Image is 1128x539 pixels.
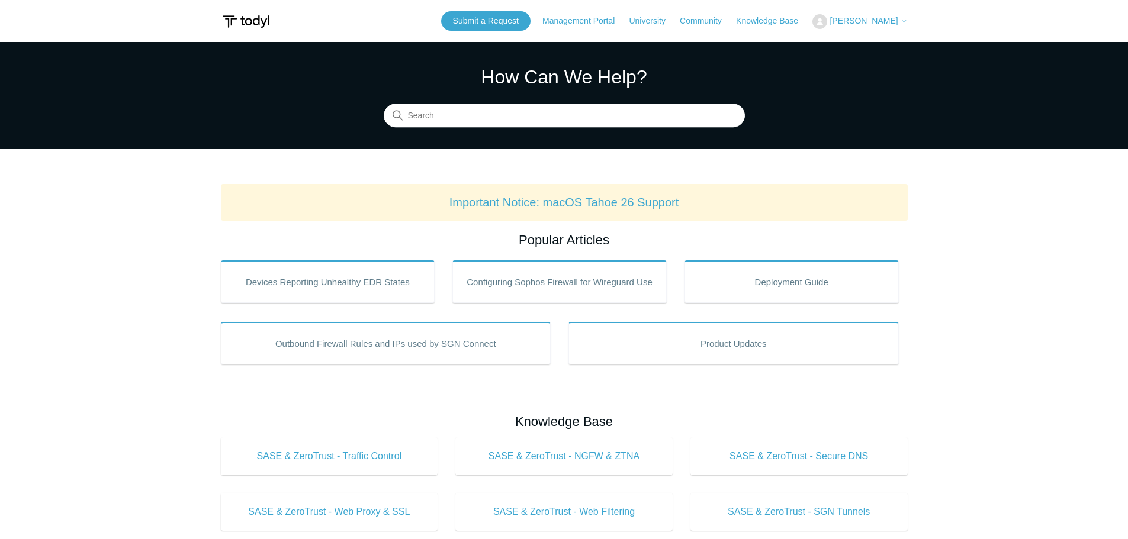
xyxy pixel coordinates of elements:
a: SASE & ZeroTrust - SGN Tunnels [690,493,908,531]
a: SASE & ZeroTrust - Web Filtering [455,493,673,531]
a: SASE & ZeroTrust - NGFW & ZTNA [455,437,673,475]
a: Devices Reporting Unhealthy EDR States [221,260,435,303]
a: SASE & ZeroTrust - Traffic Control [221,437,438,475]
span: SASE & ZeroTrust - NGFW & ZTNA [473,449,655,463]
a: Community [680,15,734,27]
a: Product Updates [568,322,899,364]
span: SASE & ZeroTrust - Web Proxy & SSL [239,505,420,519]
a: Management Portal [542,15,626,27]
button: [PERSON_NAME] [812,14,907,29]
span: SASE & ZeroTrust - Web Filtering [473,505,655,519]
a: Outbound Firewall Rules and IPs used by SGN Connect [221,322,551,364]
span: [PERSON_NAME] [830,16,898,25]
img: Todyl Support Center Help Center home page [221,11,271,33]
span: SASE & ZeroTrust - SGN Tunnels [708,505,890,519]
a: Important Notice: macOS Tahoe 26 Support [449,196,679,209]
input: Search [384,104,745,128]
a: University [629,15,677,27]
h2: Knowledge Base [221,412,908,431]
a: Submit a Request [441,11,531,31]
h2: Popular Articles [221,230,908,250]
span: SASE & ZeroTrust - Traffic Control [239,449,420,463]
a: Deployment Guide [684,260,899,303]
a: Knowledge Base [736,15,810,27]
a: Configuring Sophos Firewall for Wireguard Use [452,260,667,303]
a: SASE & ZeroTrust - Secure DNS [690,437,908,475]
span: SASE & ZeroTrust - Secure DNS [708,449,890,463]
h1: How Can We Help? [384,63,745,91]
a: SASE & ZeroTrust - Web Proxy & SSL [221,493,438,531]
